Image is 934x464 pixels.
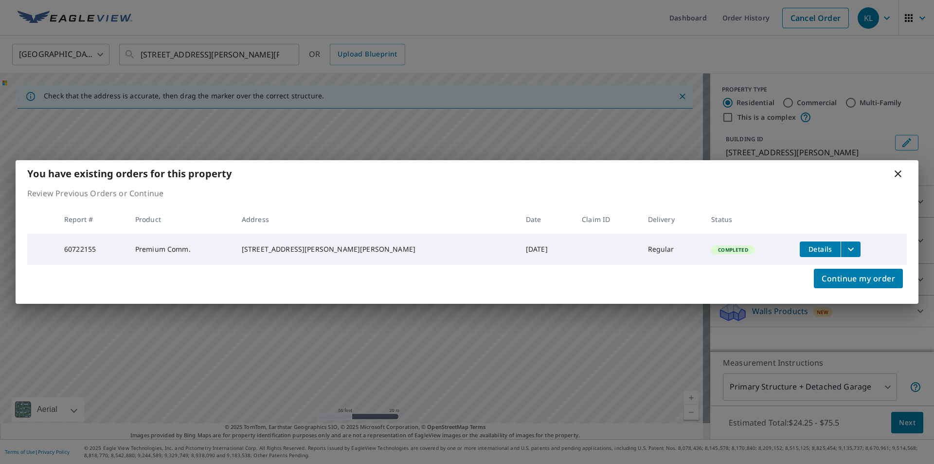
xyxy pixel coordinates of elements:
td: [DATE] [518,234,574,265]
span: Completed [712,246,754,253]
button: detailsBtn-60722155 [800,241,841,257]
span: Details [806,244,835,254]
th: Report # [56,205,127,234]
th: Address [234,205,518,234]
b: You have existing orders for this property [27,167,232,180]
th: Claim ID [574,205,640,234]
th: Status [703,205,792,234]
th: Date [518,205,574,234]
button: filesDropdownBtn-60722155 [841,241,861,257]
div: [STREET_ADDRESS][PERSON_NAME][PERSON_NAME] [242,244,510,254]
button: Continue my order [814,269,903,288]
th: Product [127,205,234,234]
th: Delivery [640,205,704,234]
span: Continue my order [822,272,895,285]
td: 60722155 [56,234,127,265]
td: Regular [640,234,704,265]
td: Premium Comm. [127,234,234,265]
p: Review Previous Orders or Continue [27,187,907,199]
